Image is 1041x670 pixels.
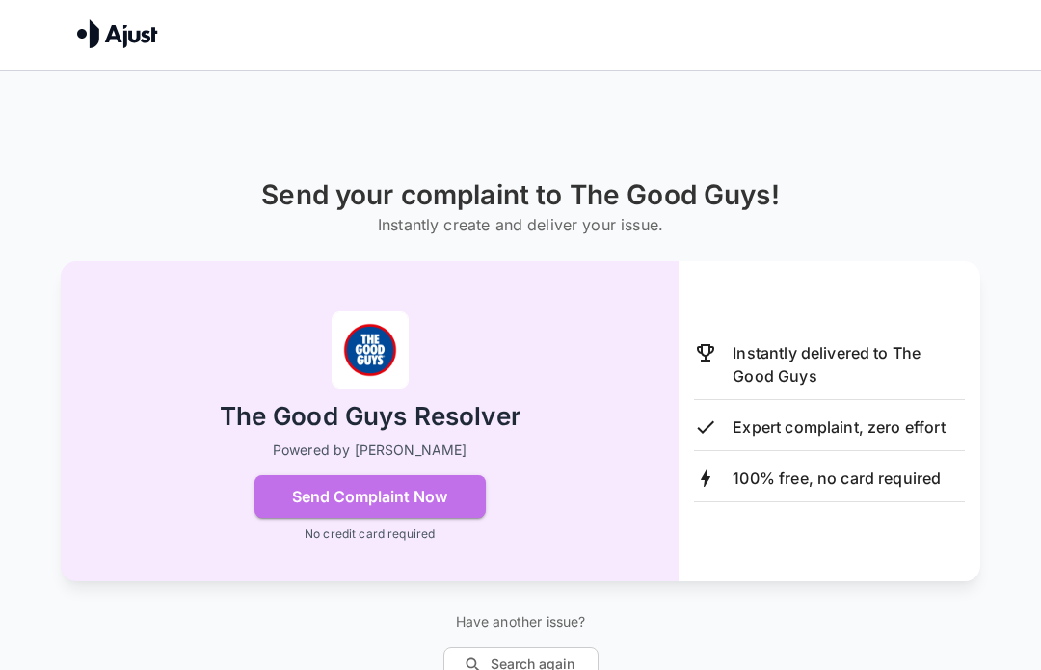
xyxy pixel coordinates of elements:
img: The Good Guys [332,311,409,389]
h2: The Good Guys Resolver [220,400,520,434]
button: Send Complaint Now [254,475,486,518]
p: No credit card required [305,525,435,543]
p: Powered by [PERSON_NAME] [273,441,467,460]
img: Ajust [77,19,158,48]
h1: Send your complaint to The Good Guys! [261,179,780,211]
h6: Instantly create and deliver your issue. [261,211,780,238]
p: Have another issue? [443,612,599,631]
p: Instantly delivered to The Good Guys [733,341,965,388]
p: Expert complaint, zero effort [733,415,945,439]
p: 100% free, no card required [733,467,941,490]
